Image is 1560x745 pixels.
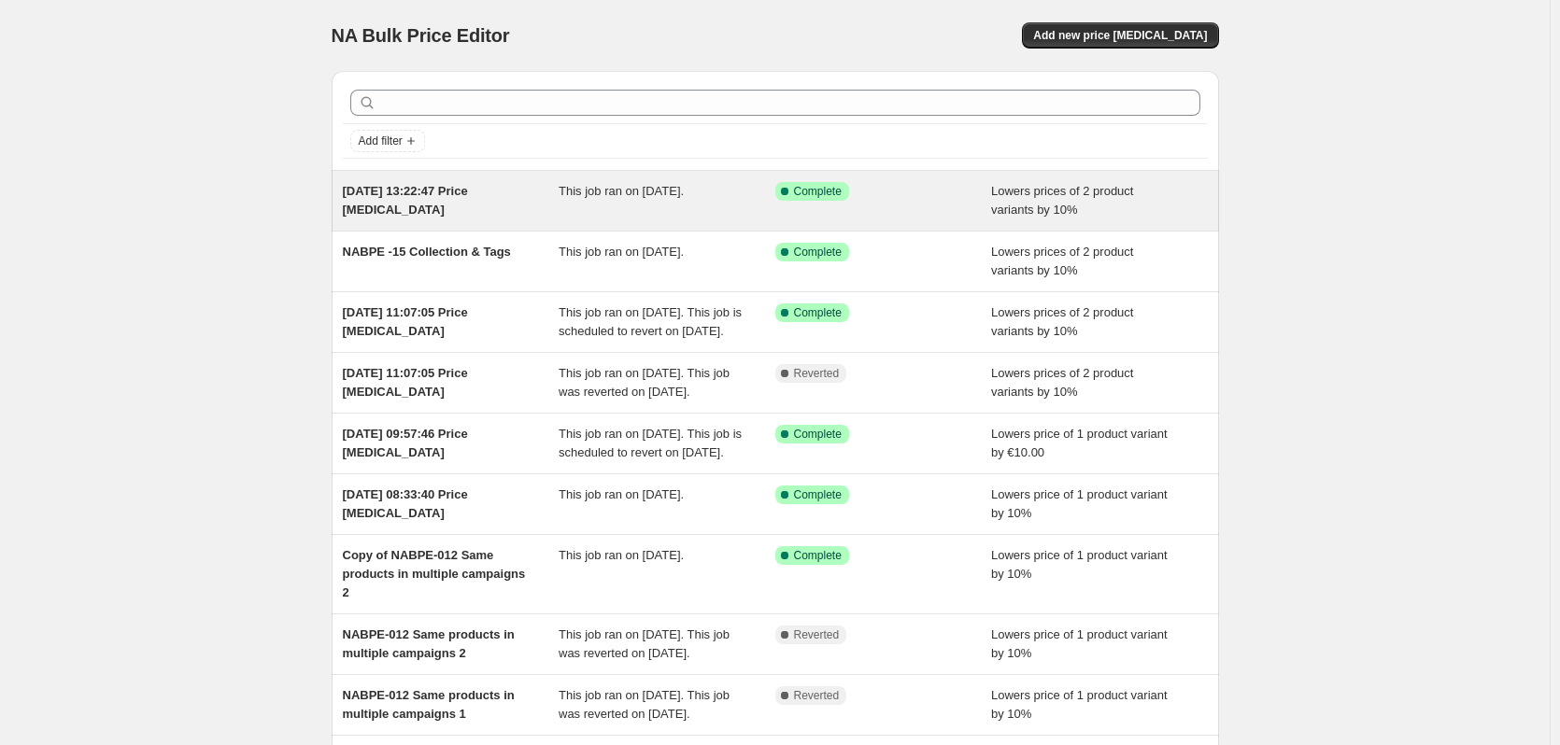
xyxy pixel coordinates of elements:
[991,688,1168,721] span: Lowers price of 1 product variant by 10%
[559,627,730,660] span: This job ran on [DATE]. This job was reverted on [DATE].
[343,184,468,217] span: [DATE] 13:22:47 Price [MEDICAL_DATA]
[359,134,403,148] span: Add filter
[794,427,842,442] span: Complete
[794,487,842,502] span: Complete
[1033,28,1207,43] span: Add new price [MEDICAL_DATA]
[991,245,1133,277] span: Lowers prices of 2 product variants by 10%
[559,548,684,562] span: This job ran on [DATE].
[559,245,684,259] span: This job ran on [DATE].
[991,184,1133,217] span: Lowers prices of 2 product variants by 10%
[991,548,1168,581] span: Lowers price of 1 product variant by 10%
[991,305,1133,338] span: Lowers prices of 2 product variants by 10%
[559,366,730,399] span: This job ran on [DATE]. This job was reverted on [DATE].
[991,487,1168,520] span: Lowers price of 1 product variant by 10%
[343,627,515,660] span: NABPE-012 Same products in multiple campaigns 2
[559,688,730,721] span: This job ran on [DATE]. This job was reverted on [DATE].
[794,245,842,260] span: Complete
[343,548,526,599] span: Copy of NABPE-012 Same products in multiple campaigns 2
[559,305,742,338] span: This job ran on [DATE]. This job is scheduled to revert on [DATE].
[794,366,840,381] span: Reverted
[991,427,1168,459] span: Lowers price of 1 product variant by €10.00
[559,427,742,459] span: This job ran on [DATE]. This job is scheduled to revert on [DATE].
[991,366,1133,399] span: Lowers prices of 2 product variants by 10%
[991,627,1168,660] span: Lowers price of 1 product variant by 10%
[343,487,468,520] span: [DATE] 08:33:40 Price [MEDICAL_DATA]
[559,184,684,198] span: This job ran on [DATE].
[343,305,468,338] span: [DATE] 11:07:05 Price [MEDICAL_DATA]
[794,627,840,642] span: Reverted
[794,305,842,320] span: Complete
[794,688,840,703] span: Reverted
[559,487,684,501] span: This job ran on [DATE].
[794,184,842,199] span: Complete
[343,245,511,259] span: NABPE -15 Collection & Tags
[343,427,468,459] span: [DATE] 09:57:46 Price [MEDICAL_DATA]
[332,25,510,46] span: NA Bulk Price Editor
[794,548,842,563] span: Complete
[343,366,468,399] span: [DATE] 11:07:05 Price [MEDICAL_DATA]
[350,130,425,152] button: Add filter
[1022,22,1218,49] button: Add new price [MEDICAL_DATA]
[343,688,515,721] span: NABPE-012 Same products in multiple campaigns 1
